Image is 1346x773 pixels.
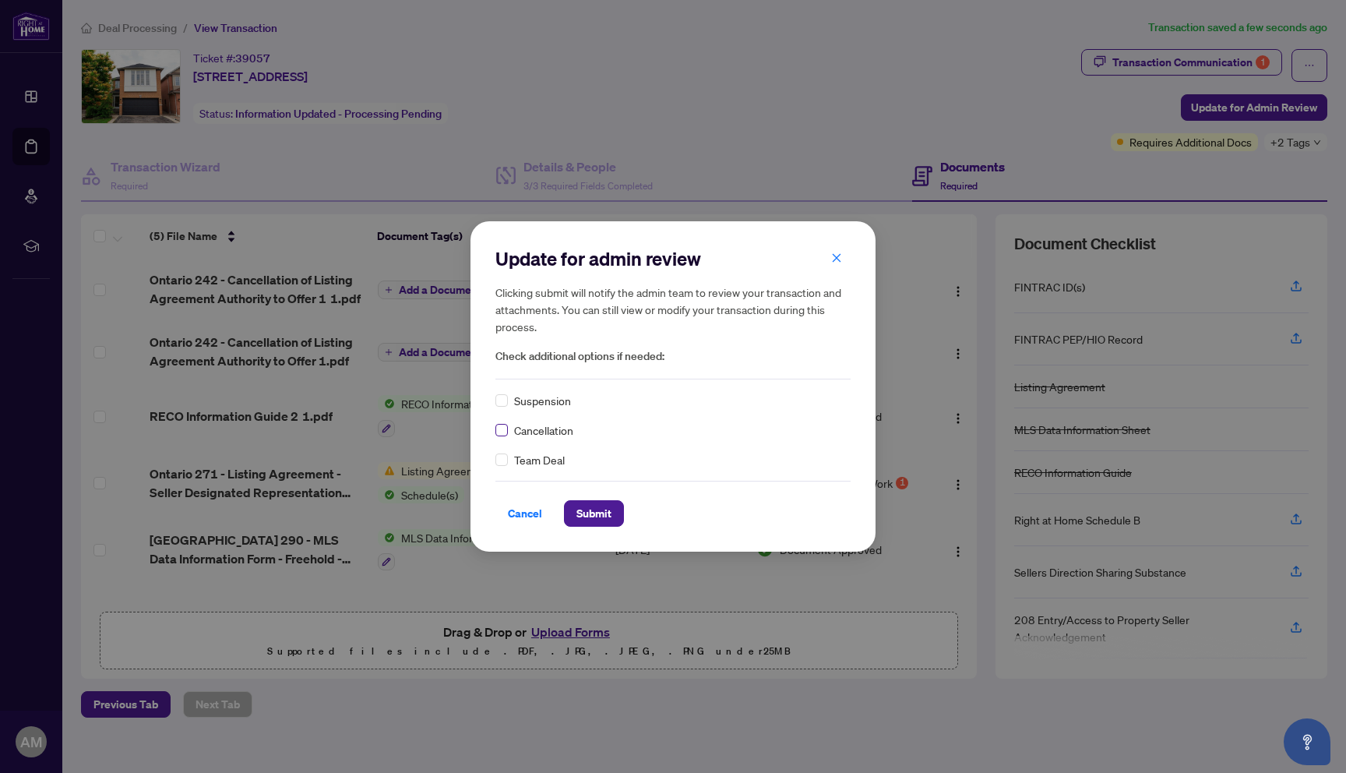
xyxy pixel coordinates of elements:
[508,501,542,526] span: Cancel
[831,252,842,263] span: close
[1284,718,1330,765] button: Open asap
[495,348,851,365] span: Check additional options if needed:
[495,500,555,527] button: Cancel
[514,451,565,468] span: Team Deal
[495,246,851,271] h2: Update for admin review
[576,501,611,526] span: Submit
[514,392,571,409] span: Suspension
[514,422,573,439] span: Cancellation
[564,500,624,527] button: Submit
[495,284,851,335] h5: Clicking submit will notify the admin team to review your transaction and attachments. You can st...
